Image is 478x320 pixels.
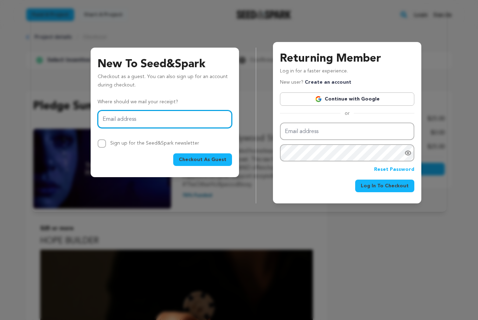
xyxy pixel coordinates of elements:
span: or [340,110,354,117]
img: Google logo [315,96,322,103]
button: Checkout As Guest [173,153,232,166]
p: Checkout as a guest. You can also sign up for an account during checkout. [98,73,232,92]
input: Email address [98,110,232,128]
p: Where should we mail your receipt? [98,98,232,106]
h3: New To Seed&Spark [98,56,232,73]
p: New user? [280,78,351,87]
h3: Returning Member [280,50,414,67]
span: Checkout As Guest [179,156,226,163]
a: Reset Password [374,166,414,174]
span: Log In To Checkout [361,182,409,189]
label: Sign up for the Seed&Spark newsletter [110,141,199,146]
button: Log In To Checkout [355,180,414,192]
a: Create an account [305,80,351,85]
input: Email address [280,123,414,140]
p: Log in for a faster experience. [280,67,414,78]
a: Continue with Google [280,92,414,106]
a: Show password as plain text. Warning: this will display your password on the screen. [405,149,412,156]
